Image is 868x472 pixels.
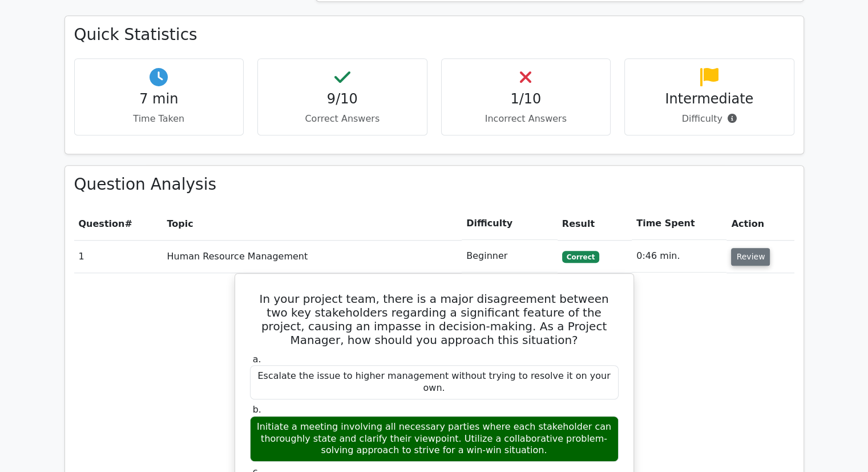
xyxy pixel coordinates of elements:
div: Escalate the issue to higher management without trying to resolve it on your own. [250,365,619,399]
h3: Question Analysis [74,175,794,194]
th: # [74,207,163,240]
th: Topic [163,207,462,240]
th: Action [726,207,794,240]
th: Time Spent [632,207,726,240]
h4: Intermediate [634,91,785,107]
p: Correct Answers [267,112,418,126]
h5: In your project team, there is a major disagreement between two key stakeholders regarding a sign... [249,292,620,347]
p: Time Taken [84,112,235,126]
p: Difficulty [634,112,785,126]
h4: 1/10 [451,91,601,107]
p: Incorrect Answers [451,112,601,126]
th: Difficulty [462,207,558,240]
td: 1 [74,240,163,273]
span: Correct [562,251,599,262]
span: a. [253,354,261,365]
td: Beginner [462,240,558,273]
h4: 7 min [84,91,235,107]
div: Initiate a meeting involving all necessary parties where each stakeholder can thoroughly state an... [250,416,619,462]
th: Result [558,207,632,240]
h4: 9/10 [267,91,418,107]
td: Human Resource Management [163,240,462,273]
span: b. [253,404,261,415]
td: 0:46 min. [632,240,726,273]
h3: Quick Statistics [74,25,794,45]
span: Question [79,218,125,229]
button: Review [731,248,770,266]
